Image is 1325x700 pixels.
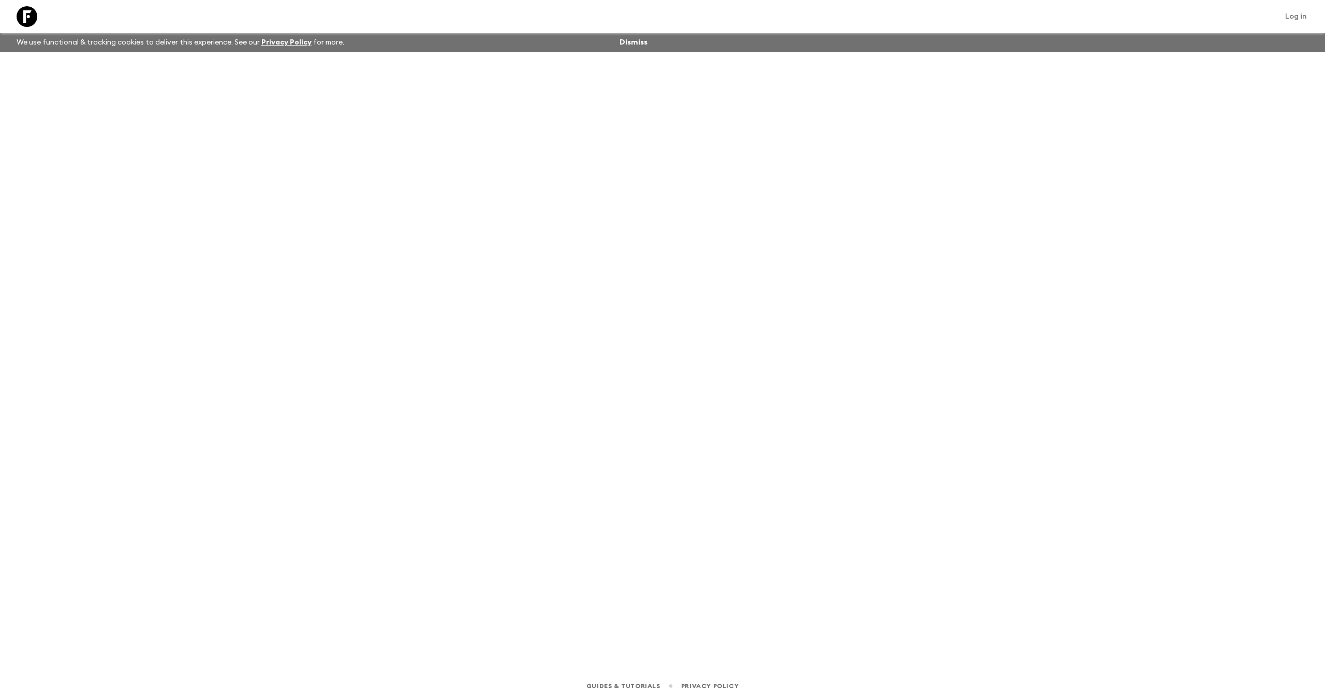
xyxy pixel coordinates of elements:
[617,35,650,50] button: Dismiss
[1279,9,1313,24] a: Log in
[12,33,348,52] p: We use functional & tracking cookies to deliver this experience. See our for more.
[261,39,312,46] a: Privacy Policy
[586,680,660,692] a: Guides & Tutorials
[681,680,739,692] a: Privacy Policy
